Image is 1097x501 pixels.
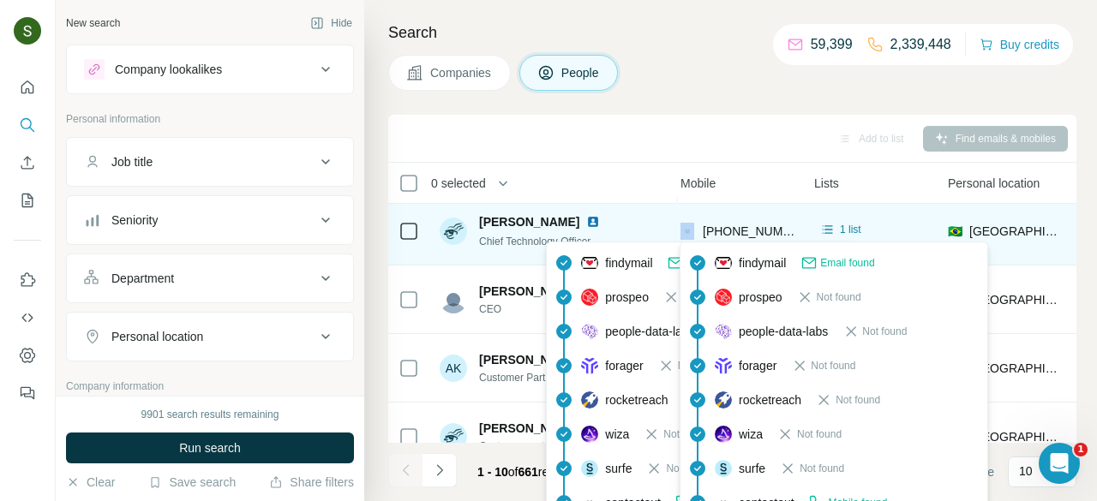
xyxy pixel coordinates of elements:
span: Mobile [680,175,716,192]
span: 🇧🇷 [948,223,962,240]
div: Department [111,270,174,287]
h4: Search [388,21,1076,45]
button: Run search [66,432,354,463]
span: Companies [430,64,493,81]
iframe: Intercom live chat [1039,443,1080,484]
img: Avatar [14,17,41,45]
p: Company information [66,379,354,394]
span: Customer Partner [479,370,607,385]
img: provider findymail logo [715,254,732,271]
button: Navigate to next page [423,453,457,487]
img: provider people-data-labs logo [715,324,732,339]
button: My lists [14,185,41,216]
span: [PERSON_NAME] [479,213,579,230]
div: Job title [111,153,153,170]
button: Department [67,258,353,299]
button: Feedback [14,378,41,409]
span: Not found [800,461,844,476]
span: Not found [666,461,710,476]
button: Personal location [67,316,353,357]
img: provider prospeo logo [581,289,598,306]
img: Avatar [440,218,467,245]
span: rocketreach [739,391,801,409]
img: Avatar [440,286,467,313]
div: AK [440,355,467,382]
span: Chief Technology Officer [479,236,590,248]
span: [PHONE_NUMBER] [703,224,811,238]
span: rocketreach [605,391,668,409]
button: Clear [66,474,115,491]
span: wiza [739,426,763,443]
span: Not found [812,358,856,373]
span: [GEOGRAPHIC_DATA] [969,428,1061,445]
span: [GEOGRAPHIC_DATA] [969,223,1061,240]
button: Use Surfe on LinkedIn [14,265,41,295]
div: New search [66,15,120,31]
span: Not found [797,426,842,442]
img: provider surfe logo [715,460,732,477]
span: findymail [739,254,786,271]
button: Use Surfe API [14,302,41,333]
span: prospeo [605,289,649,306]
button: Share filters [269,474,354,491]
span: Personal location [948,175,1040,192]
span: [GEOGRAPHIC_DATA] [969,360,1061,377]
span: people-data-labs [739,323,828,340]
img: provider contactout logo [680,223,694,240]
span: Not found [836,392,880,408]
span: forager [739,357,776,374]
div: Company lookalikes [115,61,222,78]
div: Seniority [111,212,158,229]
img: provider findymail logo [581,254,598,271]
button: Quick start [14,72,41,103]
span: wiza [605,426,629,443]
span: Lists [814,175,839,192]
p: 10 [1019,462,1033,480]
img: LinkedIn logo [586,215,600,229]
span: Customer partner [479,438,607,454]
button: Buy credits [980,33,1059,57]
button: Hide [298,10,364,36]
button: Dashboard [14,340,41,371]
img: provider rocketreach logo [715,391,732,409]
span: prospeo [739,289,782,306]
span: results [477,465,573,479]
button: Enrich CSV [14,147,41,178]
img: provider wiza logo [581,426,598,443]
span: [GEOGRAPHIC_DATA] [969,291,1061,308]
span: Not found [663,426,708,442]
span: Not found [678,358,722,373]
span: forager [605,357,643,374]
img: provider wiza logo [715,426,732,443]
img: provider forager logo [715,357,732,374]
span: findymail [605,254,652,271]
button: Job title [67,141,353,182]
span: 0 selected [431,175,486,192]
img: provider prospeo logo [715,289,732,306]
span: of [508,465,519,479]
span: 1 - 10 [477,465,508,479]
img: provider rocketreach logo [581,391,598,409]
span: Email found [821,255,875,271]
button: Company lookalikes [67,49,353,90]
span: 661 [519,465,538,479]
button: Save search [148,474,236,491]
span: [PERSON_NAME] [479,283,579,300]
img: provider people-data-labs logo [581,324,598,339]
p: Personal information [66,111,354,127]
img: Avatar [440,423,467,450]
div: 9901 search results remaining [141,407,279,422]
span: Run search [179,439,241,456]
span: 1 list [840,222,861,237]
span: Not found [863,324,908,339]
span: surfe [739,460,765,477]
button: Seniority [67,200,353,241]
span: [PERSON_NAME] [479,351,579,368]
p: 59,399 [811,34,853,55]
span: People [561,64,601,81]
span: 1 [1074,443,1088,456]
p: 2,339,448 [890,34,951,55]
span: surfe [605,460,632,477]
img: provider forager logo [581,357,598,374]
span: Not found [817,289,861,305]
